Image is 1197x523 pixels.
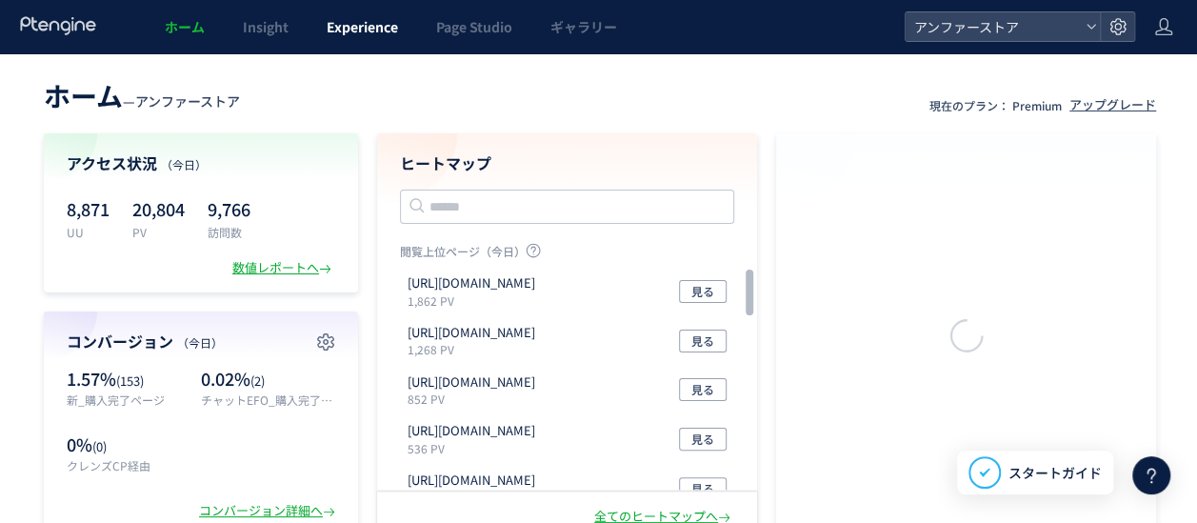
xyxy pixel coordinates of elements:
[408,274,535,292] p: https://www.angfa-store.jp/
[132,193,185,224] p: 20,804
[679,378,727,401] button: 見る
[67,224,110,240] p: UU
[161,156,207,172] span: （今日）
[165,17,205,36] span: ホーム
[908,12,1078,41] span: アンファーストア
[408,324,535,342] p: https://auth.angfa-store.jp/login
[208,193,250,224] p: 9,766
[408,391,543,407] p: 852 PV
[67,193,110,224] p: 8,871
[679,477,727,500] button: 見る
[132,224,185,240] p: PV
[92,437,107,455] span: (0)
[67,367,191,392] p: 1.57%
[408,490,543,506] p: 519 PV
[250,372,265,390] span: (2)
[550,17,617,36] span: ギャラリー
[67,392,191,408] p: 新_購入完了ページ
[679,280,727,303] button: 見る
[691,428,714,451] span: 見る
[1008,463,1102,483] span: スタートガイド
[679,330,727,352] button: 見る
[1069,96,1156,114] div: アップグレード
[67,152,335,174] h4: アクセス状況
[436,17,512,36] span: Page Studio
[691,477,714,500] span: 見る
[201,392,335,408] p: チャットEFO_購入完了ページ
[232,259,335,277] div: 数値レポートへ
[679,428,727,451] button: 見る
[327,17,398,36] span: Experience
[400,243,734,267] p: 閲覧上位ページ（今日）
[199,502,339,520] div: コンバージョン詳細へ
[208,224,250,240] p: 訪問数
[408,341,543,357] p: 1,268 PV
[408,373,535,392] p: https://www.angfa-store.jp/cart
[67,457,191,473] p: クレンズCP経由
[929,97,1062,113] p: 現在のプラン： Premium
[408,422,535,440] p: https://www.angfa-store.jp/mypage/period_purchases
[408,440,543,456] p: 536 PV
[691,280,714,303] span: 見る
[177,334,223,351] span: （今日）
[67,331,335,352] h4: コンバージョン
[408,472,535,490] p: https://www.angfa-store.jp/product/DMMSU000A
[116,372,144,390] span: (153)
[201,367,335,392] p: 0.02%
[67,432,191,457] p: 0%
[691,378,714,401] span: 見る
[408,292,543,309] p: 1,862 PV
[243,17,289,36] span: Insight
[400,152,734,174] h4: ヒートマップ
[691,330,714,352] span: 見る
